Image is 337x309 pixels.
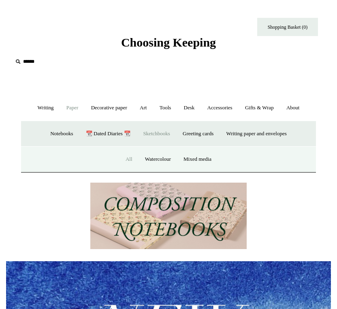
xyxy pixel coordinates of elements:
[154,97,177,119] a: Tools
[177,123,219,145] a: Greeting cards
[45,123,79,145] a: Notebooks
[137,123,175,145] a: Sketchbooks
[221,123,292,145] a: Writing paper and envelopes
[134,97,152,119] a: Art
[121,42,216,48] a: Choosing Keeping
[85,97,133,119] a: Decorative paper
[121,36,216,49] span: Choosing Keeping
[281,97,305,119] a: About
[178,97,200,119] a: Desk
[80,123,136,145] a: 📆 Dated Diaries 📆
[139,149,177,170] a: Watercolour
[202,97,238,119] a: Accessories
[32,97,60,119] a: Writing
[257,18,318,36] a: Shopping Basket (0)
[61,97,84,119] a: Paper
[90,183,247,249] img: 202302 Composition ledgers.jpg__PID:69722ee6-fa44-49dd-a067-31375e5d54ec
[239,97,279,119] a: Gifts & Wrap
[178,149,217,170] a: Mixed media
[120,149,138,170] a: All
